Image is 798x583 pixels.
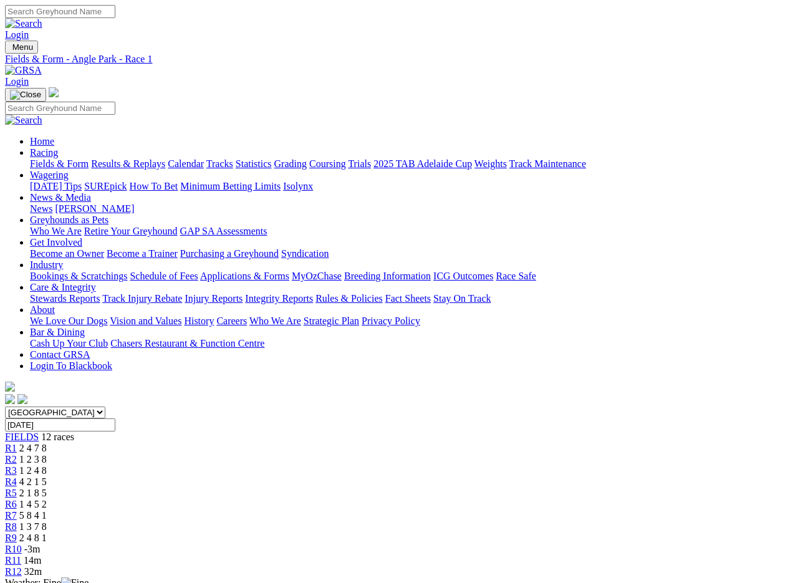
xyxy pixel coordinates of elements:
span: 2 1 8 5 [19,488,47,498]
a: Privacy Policy [362,316,420,326]
a: Home [30,136,54,147]
a: Tracks [206,158,233,169]
a: R10 [5,544,22,554]
span: 4 2 1 5 [19,476,47,487]
a: SUREpick [84,181,127,191]
a: Bar & Dining [30,327,85,337]
a: News & Media [30,192,91,203]
a: R7 [5,510,17,521]
a: Grading [274,158,307,169]
a: [DATE] Tips [30,181,82,191]
img: twitter.svg [17,394,27,404]
button: Toggle navigation [5,88,46,102]
a: Results & Replays [91,158,165,169]
a: Retire Your Greyhound [84,226,178,236]
button: Toggle navigation [5,41,38,54]
span: 1 2 3 8 [19,454,47,465]
div: Industry [30,271,793,282]
span: R12 [5,566,22,577]
a: Racing [30,147,58,158]
a: History [184,316,214,326]
a: About [30,304,55,315]
a: Track Injury Rebate [102,293,182,304]
a: ICG Outcomes [433,271,493,281]
span: 2 4 7 8 [19,443,47,453]
a: Injury Reports [185,293,243,304]
span: R2 [5,454,17,465]
a: R8 [5,521,17,532]
a: Industry [30,259,63,270]
div: News & Media [30,203,793,214]
a: We Love Our Dogs [30,316,107,326]
a: Careers [216,316,247,326]
span: 12 races [41,431,74,442]
a: Who We Are [30,226,82,236]
div: Wagering [30,181,793,192]
a: Track Maintenance [509,158,586,169]
img: Search [5,115,42,126]
a: Coursing [309,158,346,169]
span: 5 8 4 1 [19,510,47,521]
img: logo-grsa-white.png [49,87,59,97]
div: Get Involved [30,248,793,259]
img: logo-grsa-white.png [5,382,15,392]
a: Login [5,29,29,40]
div: Racing [30,158,793,170]
a: FIELDS [5,431,39,442]
div: About [30,316,793,327]
img: Close [10,90,41,100]
input: Search [5,102,115,115]
a: R11 [5,555,21,566]
span: 32m [24,566,42,577]
a: Fact Sheets [385,293,431,304]
a: Strategic Plan [304,316,359,326]
a: R3 [5,465,17,476]
a: Rules & Policies [315,293,383,304]
span: 2 4 8 1 [19,532,47,543]
a: Breeding Information [344,271,431,281]
div: Bar & Dining [30,338,793,349]
a: R1 [5,443,17,453]
a: News [30,203,52,214]
span: 1 4 5 2 [19,499,47,509]
a: 2025 TAB Adelaide Cup [373,158,472,169]
a: R9 [5,532,17,543]
a: Become an Owner [30,248,104,259]
a: Vision and Values [110,316,181,326]
a: Applications & Forms [200,271,289,281]
a: Purchasing a Greyhound [180,248,279,259]
input: Search [5,5,115,18]
a: [PERSON_NAME] [55,203,134,214]
a: Fields & Form - Angle Park - Race 1 [5,54,793,65]
a: Stay On Track [433,293,491,304]
img: facebook.svg [5,394,15,404]
a: Isolynx [283,181,313,191]
span: R6 [5,499,17,509]
a: Calendar [168,158,204,169]
img: GRSA [5,65,42,76]
a: Get Involved [30,237,82,248]
a: Race Safe [496,271,536,281]
span: 14m [24,555,41,566]
input: Select date [5,418,115,431]
a: R5 [5,488,17,498]
div: Greyhounds as Pets [30,226,793,237]
a: R4 [5,476,17,487]
span: 1 3 7 8 [19,521,47,532]
a: How To Bet [130,181,178,191]
span: 1 2 4 8 [19,465,47,476]
span: -3m [24,544,41,554]
a: Chasers Restaurant & Function Centre [110,338,264,349]
a: GAP SA Assessments [180,226,267,236]
a: Bookings & Scratchings [30,271,127,281]
a: Statistics [236,158,272,169]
